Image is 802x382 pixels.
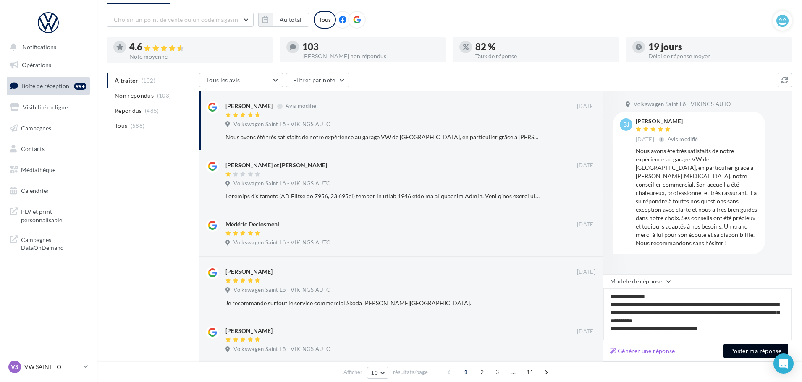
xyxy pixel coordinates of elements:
span: Avis modifié [286,103,316,109]
div: Je recommande surtout le service commercial Skoda [PERSON_NAME][GEOGRAPHIC_DATA]. [225,299,541,307]
span: Afficher [343,368,362,376]
div: 4.6 [129,42,266,52]
span: Tous les avis [206,76,240,83]
span: [DATE] [577,103,595,110]
div: Délai de réponse moyen [648,53,785,59]
span: Volkswagen Saint Lô - VIKINGS AUTO [233,346,330,353]
p: VW SAINT-LO [24,363,80,371]
span: Volkswagen Saint Lô - VIKINGS AUTO [233,239,330,247]
span: Boîte de réception [21,82,69,89]
div: [PERSON_NAME] et [PERSON_NAME] [225,161,327,169]
div: 82 % [475,42,612,52]
a: Calendrier [5,182,92,200]
span: Volkswagen Saint Lô - VIKINGS AUTO [233,121,330,128]
span: Répondus [115,107,142,115]
span: 1 [459,365,472,379]
div: [PERSON_NAME] non répondus [302,53,439,59]
span: Calendrier [21,187,49,194]
div: 19 jours [648,42,785,52]
span: [DATE] [577,162,595,169]
span: [DATE] [577,328,595,335]
button: Au total [258,13,309,27]
button: Tous les avis [199,73,283,87]
a: VS VW SAINT-LO [7,359,90,375]
div: Taux de réponse [475,53,612,59]
button: 10 [367,367,388,379]
a: PLV et print personnalisable [5,203,92,227]
div: [PERSON_NAME] [225,102,273,110]
span: 10 [371,369,378,376]
a: Médiathèque [5,161,92,179]
span: résultats/page [393,368,428,376]
span: 11 [523,365,537,379]
span: Tous [115,122,127,130]
span: ... [507,365,520,379]
button: Choisir un point de vente ou un code magasin [107,13,254,27]
a: Visibilité en ligne [5,99,92,116]
span: Campagnes [21,124,51,131]
span: (103) [157,92,171,99]
span: Non répondus [115,91,154,100]
span: Avis modifié [668,136,698,143]
div: Open Intercom Messenger [773,353,794,374]
a: Campagnes DataOnDemand [5,231,92,255]
span: VS [11,363,18,371]
span: Contacts [21,145,45,152]
div: [PERSON_NAME] [636,118,700,124]
span: [DATE] [636,136,654,143]
button: Modèle de réponse [603,274,676,288]
div: Nous avons été très satisfaits de notre expérience au garage VW de [GEOGRAPHIC_DATA], en particul... [225,133,541,141]
div: Médéric Declosmenil [225,220,281,229]
button: Poster ma réponse [723,344,788,358]
div: 99+ [74,83,86,90]
span: 3 [490,365,504,379]
span: [DATE] [577,268,595,276]
span: [DATE] [577,221,595,229]
div: Nous avons été très satisfaits de notre expérience au garage VW de [GEOGRAPHIC_DATA], en particul... [636,147,758,247]
div: [PERSON_NAME] [225,327,273,335]
div: Loremips d'sitametc (AD Elitse do 7956, 23 695ei) tempor in utlab 1946 etdo ma aliquaenim Admin. ... [225,192,541,200]
a: Opérations [5,56,92,74]
button: Au total [273,13,309,27]
span: Visibilité en ligne [23,104,68,111]
a: Contacts [5,140,92,158]
div: 103 [302,42,439,52]
div: Tous [314,11,336,29]
span: Opérations [22,61,51,68]
span: Médiathèque [21,166,55,173]
span: BJ [623,120,629,129]
div: Note moyenne [129,54,266,60]
span: PLV et print personnalisable [21,206,86,224]
button: Générer une réponse [607,346,679,356]
span: Choisir un point de vente ou un code magasin [114,16,238,23]
span: Volkswagen Saint Lô - VIKINGS AUTO [634,101,731,108]
div: [PERSON_NAME] [225,268,273,276]
span: (485) [145,107,159,114]
span: 2 [475,365,489,379]
span: Notifications [22,44,56,51]
span: (588) [131,122,145,129]
a: Boîte de réception99+ [5,77,92,95]
span: Volkswagen Saint Lô - VIKINGS AUTO [233,286,330,294]
span: Campagnes DataOnDemand [21,234,86,252]
button: Filtrer par note [286,73,349,87]
a: Campagnes [5,120,92,137]
span: Volkswagen Saint Lô - VIKINGS AUTO [233,180,330,187]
